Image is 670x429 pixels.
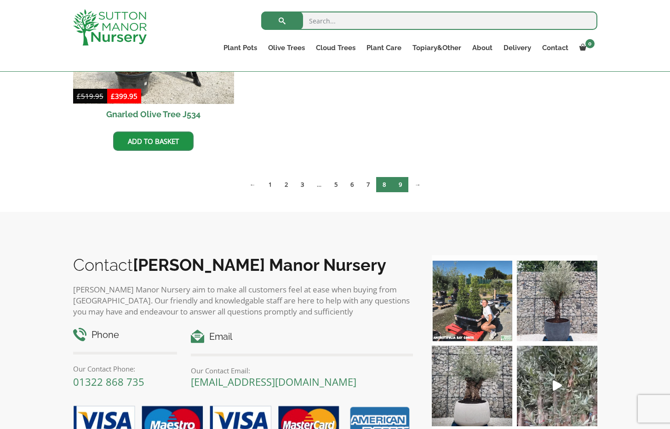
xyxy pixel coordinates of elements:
[467,41,498,54] a: About
[537,41,574,54] a: Contact
[262,177,278,192] a: Page 1
[432,346,512,426] img: Check out this beauty we potted at our nursery today ❤️‍🔥 A huge, ancient gnarled Olive tree plan...
[113,132,194,151] a: Add to basket: “Gnarled Olive Tree J534”
[73,284,413,317] p: [PERSON_NAME] Manor Nursery aim to make all customers feel at ease when buying from [GEOGRAPHIC_D...
[361,41,407,54] a: Plant Care
[73,363,178,374] p: Our Contact Phone:
[77,92,81,101] span: £
[133,255,386,275] b: [PERSON_NAME] Manor Nursery
[498,41,537,54] a: Delivery
[585,39,595,48] span: 0
[517,261,597,341] img: A beautiful multi-stem Spanish Olive tree potted in our luxurious fibre clay pots 😍😍
[294,177,310,192] a: Page 3
[191,330,413,344] h4: Email
[310,177,328,192] span: …
[73,375,144,389] a: 01322 868 735
[392,177,408,192] a: Page 9
[574,41,597,54] a: 0
[310,41,361,54] a: Cloud Trees
[263,41,310,54] a: Olive Trees
[407,41,467,54] a: Topiary&Other
[111,92,137,101] bdi: 399.95
[278,177,294,192] a: Page 2
[408,177,427,192] a: →
[218,41,263,54] a: Plant Pots
[73,104,235,125] h2: Gnarled Olive Tree J534
[360,177,376,192] a: Page 7
[73,177,597,196] nav: Product Pagination
[77,92,103,101] bdi: 519.95
[344,177,360,192] a: Page 6
[73,9,147,46] img: logo
[432,261,512,341] img: Our elegant & picturesque Angustifolia Cones are an exquisite addition to your Bay Tree collectio...
[191,375,356,389] a: [EMAIL_ADDRESS][DOMAIN_NAME]
[191,365,413,376] p: Our Contact Email:
[243,177,262,192] a: ←
[261,11,597,30] input: Search...
[73,255,413,275] h2: Contact
[111,92,115,101] span: £
[376,177,392,192] span: Page 8
[73,328,178,342] h4: Phone
[517,346,597,426] img: New arrivals Monday morning of beautiful olive trees 🤩🤩 The weather is beautiful this summer, gre...
[328,177,344,192] a: Page 5
[517,346,597,426] a: Play
[553,380,562,391] svg: Play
